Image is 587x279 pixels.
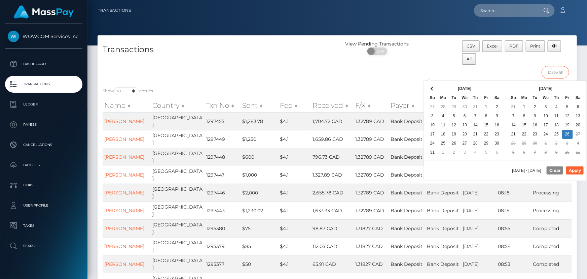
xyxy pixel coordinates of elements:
span: Bank Deposit [391,118,423,124]
button: All [462,53,476,65]
p: Ledger [8,99,80,110]
td: 9 [551,148,562,157]
td: [DATE] [461,184,496,201]
td: 1 [541,139,551,148]
th: Tu [449,93,460,102]
td: $1,283.78 [241,112,278,130]
td: 1297448 [205,148,241,166]
span: Bank Deposit [391,172,423,178]
td: 08:18 [496,184,531,201]
span: CSV [467,43,475,49]
td: 9 [530,112,541,121]
td: 2,655.78 CAD [311,184,354,201]
td: 28 [470,139,481,148]
th: Th [470,93,481,102]
span: WOWCOM Services Inc [5,33,82,39]
td: 27 [573,130,584,139]
th: Received: activate to sort column ascending [311,99,354,112]
td: 1 [481,102,492,112]
td: 28 [508,139,519,148]
input: Date filter [542,66,569,79]
td: 112.05 CAD [311,237,354,255]
td: 3 [427,112,438,121]
th: Fr [481,93,492,102]
td: 1297443 [205,201,241,219]
p: Taxes [8,221,80,231]
a: Dashboard [5,56,82,72]
td: 3 [460,148,470,157]
td: 2 [551,139,562,148]
td: [GEOGRAPHIC_DATA] [151,237,205,255]
a: Links [5,177,82,194]
th: [DATE] [519,84,573,93]
th: Sa [492,93,503,102]
td: 28 [438,102,449,112]
td: Completed [531,219,572,237]
td: $85 [241,237,278,255]
p: Search [8,241,80,251]
td: [GEOGRAPHIC_DATA] [151,219,205,237]
td: 15 [481,121,492,130]
td: 7 [470,112,481,121]
td: 4 [573,139,584,148]
td: 1.32789 CAD [354,184,389,201]
td: 1.31827 CAD [354,255,389,273]
img: WOWCOM Services Inc [8,31,19,42]
td: [DATE] [461,237,496,255]
td: Completed [531,255,572,273]
td: 08:55 [496,219,531,237]
td: 1,327.89 CAD [311,166,354,184]
td: 65.91 CAD [311,255,354,273]
td: 1295379 [205,237,241,255]
td: 1.32789 CAD [354,148,389,166]
button: Apply [566,166,584,175]
th: Mo [519,93,530,102]
a: Transactions [5,76,82,93]
td: [GEOGRAPHIC_DATA] [151,130,205,148]
td: Processing [531,184,572,201]
td: Bank Deposit [425,255,461,273]
td: 08:15 [496,201,531,219]
button: PDF [505,40,523,52]
td: 30 [492,139,503,148]
td: 1297446 [205,184,241,201]
td: Bank Deposit [425,219,461,237]
td: 6 [573,102,584,112]
td: 1,659.86 CAD [311,130,354,148]
td: 1.32789 CAD [354,166,389,184]
td: 26 [449,139,460,148]
td: 98.87 CAD [311,219,354,237]
td: 1,633.33 CAD [311,201,354,219]
th: Mo [438,93,449,102]
td: 08:53 [496,255,531,273]
th: Sa [573,93,584,102]
td: $4.1 [278,112,311,130]
td: 13 [460,121,470,130]
td: [GEOGRAPHIC_DATA] [151,112,205,130]
td: 796.73 CAD [311,148,354,166]
button: CSV [462,40,480,52]
td: 7 [530,148,541,157]
button: Column visibility [548,40,561,52]
td: 3 [562,139,573,148]
td: 19 [449,130,460,139]
td: 21 [470,130,481,139]
a: [PERSON_NAME] [104,154,144,160]
h4: Transactions [103,44,332,56]
td: 5 [562,102,573,112]
th: Name: activate to sort column ascending [103,99,151,112]
td: 8 [541,148,551,157]
a: User Profile [5,197,82,214]
td: 16 [492,121,503,130]
td: 24 [427,139,438,148]
td: 31 [470,102,481,112]
td: 10 [427,121,438,130]
td: Bank Deposit [425,237,461,255]
td: 1.32789 CAD [354,201,389,219]
td: Bank Deposit [425,201,461,219]
button: Clear [547,166,563,175]
td: 6 [519,148,530,157]
td: 25 [551,130,562,139]
td: $4.1 [278,219,311,237]
td: 23 [492,130,503,139]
